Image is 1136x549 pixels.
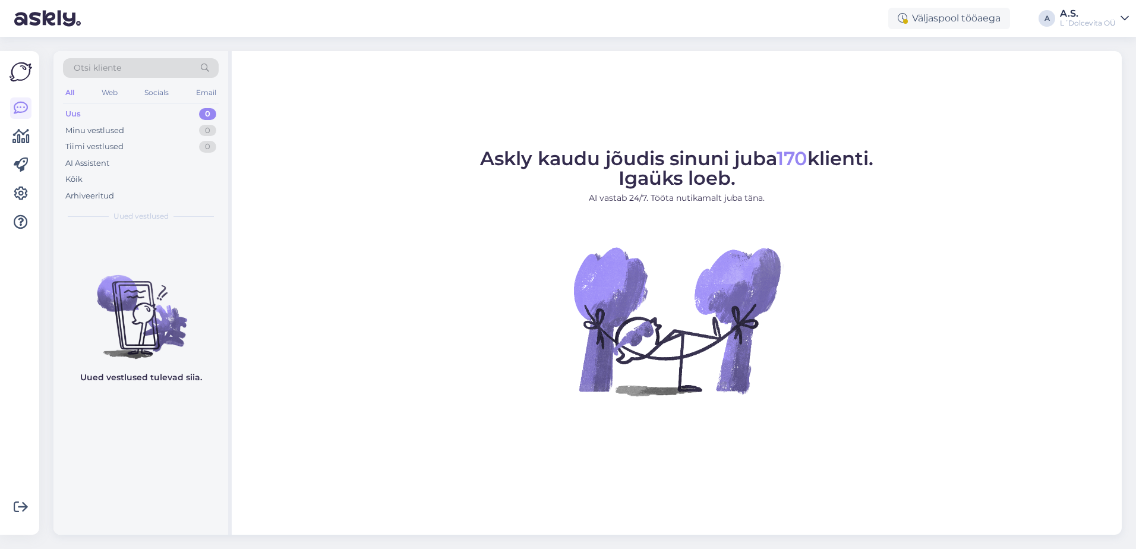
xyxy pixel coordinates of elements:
[480,147,873,190] span: Askly kaudu jõudis sinuni juba klienti. Igaüks loeb.
[199,141,216,153] div: 0
[194,85,219,100] div: Email
[142,85,171,100] div: Socials
[65,108,81,120] div: Uus
[65,157,109,169] div: AI Assistent
[65,125,124,137] div: Minu vestlused
[480,192,873,204] p: AI vastab 24/7. Tööta nutikamalt juba täna.
[65,190,114,202] div: Arhiveeritud
[63,85,77,100] div: All
[53,254,228,361] img: No chats
[80,371,202,384] p: Uued vestlused tulevad siia.
[65,141,124,153] div: Tiimi vestlused
[65,173,83,185] div: Kõik
[1039,10,1055,27] div: A
[888,8,1010,29] div: Väljaspool tööaega
[1060,18,1116,28] div: L´Dolcevita OÜ
[99,85,120,100] div: Web
[570,214,784,428] img: No Chat active
[113,211,169,222] span: Uued vestlused
[199,125,216,137] div: 0
[74,62,121,74] span: Otsi kliente
[777,147,807,170] span: 170
[1060,9,1129,28] a: A.S.L´Dolcevita OÜ
[199,108,216,120] div: 0
[1060,9,1116,18] div: A.S.
[10,61,32,83] img: Askly Logo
